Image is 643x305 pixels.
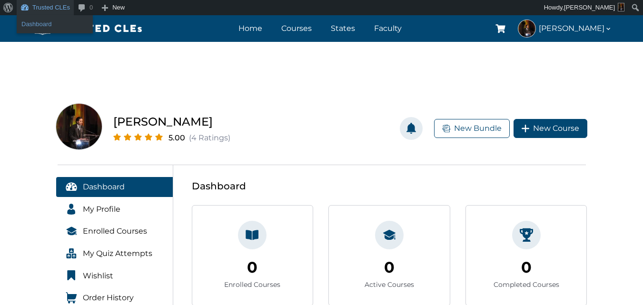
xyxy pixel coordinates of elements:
a: Dashboard [56,177,173,197]
a: Dashboard [17,18,93,30]
div: Completed Courses [494,279,559,290]
a: States [328,21,357,35]
span: [PERSON_NAME] [539,22,612,35]
a: Courses [279,21,314,35]
div: 0 [521,255,532,279]
span: [PERSON_NAME] [564,4,615,11]
ul: Trusted CLEs [17,15,93,33]
a: Home [236,21,265,35]
div: Active Courses [365,279,414,290]
img: Richard Estevez [56,104,102,149]
span: Order History [83,292,134,304]
a: Wishlist [56,266,173,286]
a: Faculty [372,21,404,35]
a: New Bundle [434,119,510,138]
div: Enrolled Courses [224,279,280,290]
span: My Profile [83,203,120,216]
div: 0 [247,255,257,279]
a: My Quiz Attempts [56,244,173,264]
span: Wishlist [83,270,113,282]
span: Enrolled Courses [83,225,147,237]
img: Richard Estevez [518,20,535,37]
a: New Course [514,119,587,138]
div: [PERSON_NAME] [113,113,230,131]
div: 0 [384,255,395,279]
a: Enrolled Courses [56,221,173,241]
div: (4 Ratings) [189,131,230,144]
span: My Quiz Attempts [83,247,152,260]
a: My Profile [56,199,173,219]
div: 5.00 [168,131,185,144]
span: Dashboard [83,181,125,193]
div: Dashboard [192,178,587,194]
